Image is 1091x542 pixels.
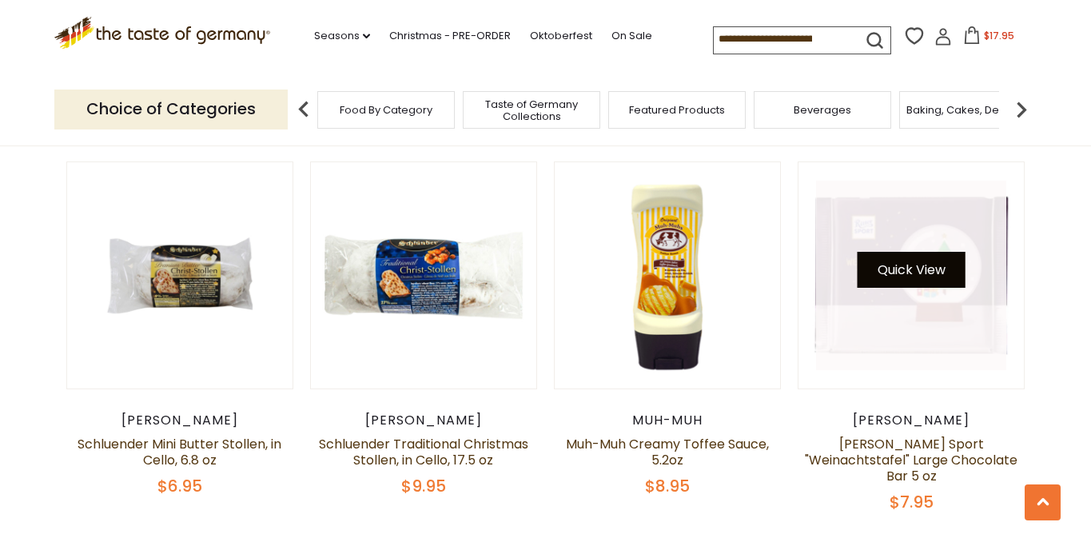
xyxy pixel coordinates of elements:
img: next arrow [1005,94,1037,126]
button: Quick View [858,252,966,288]
button: $17.95 [955,26,1023,50]
img: Schluender Traditional Christmas Stollen, in Cello, 17.5 oz [311,162,537,389]
a: Seasons [314,27,370,45]
a: Oktoberfest [530,27,592,45]
p: Choice of Categories [54,90,288,129]
div: [PERSON_NAME] [798,412,1025,428]
a: [PERSON_NAME] Sport "Weinachtstafel" Large Chocolate Bar 5 oz [805,435,1017,485]
span: $6.95 [157,475,202,497]
div: [PERSON_NAME] [310,412,538,428]
span: $8.95 [645,475,690,497]
img: previous arrow [288,94,320,126]
a: Muh-Muh Creamy Toffee Sauce, 5.2oz [566,435,769,469]
img: Ritter Sport "Weinachtstafel" Large Chocolate Bar 5 oz [798,162,1025,389]
a: Baking, Cakes, Desserts [906,104,1030,116]
a: Featured Products [629,104,725,116]
div: Muh-Muh [554,412,782,428]
a: Christmas - PRE-ORDER [389,27,511,45]
a: Schluender Mini Butter Stollen, in Cello, 6.8 oz [78,435,281,469]
img: Muh-Muh Creamy Toffee Sauce, 5.2oz [555,162,781,389]
a: Beverages [794,104,851,116]
span: $9.95 [401,475,446,497]
a: On Sale [611,27,652,45]
a: Food By Category [340,104,432,116]
span: $7.95 [890,491,934,513]
a: Schluender Traditional Christmas Stollen, in Cello, 17.5 oz [319,435,528,469]
span: $17.95 [984,29,1014,42]
img: Schluender Mini Butter Stollen, in Cello, 6.8 oz [67,162,293,389]
div: [PERSON_NAME] [66,412,294,428]
a: Taste of Germany Collections [468,98,595,122]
